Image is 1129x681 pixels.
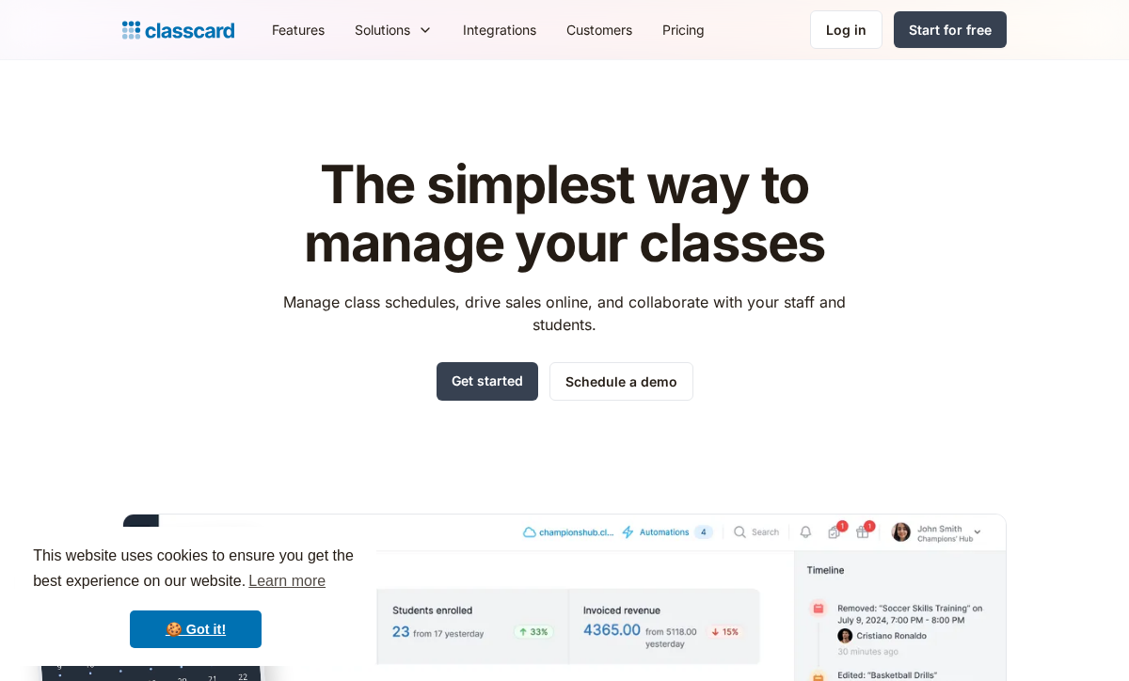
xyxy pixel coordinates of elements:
a: dismiss cookie message [130,610,262,648]
a: Logo [122,17,234,43]
div: Start for free [909,20,992,40]
a: Start for free [894,11,1007,48]
a: Get started [437,362,538,401]
a: Pricing [647,8,720,51]
a: Integrations [448,8,551,51]
div: cookieconsent [15,527,376,666]
a: learn more about cookies [246,567,328,595]
div: Solutions [355,20,410,40]
a: Schedule a demo [549,362,693,401]
a: Customers [551,8,647,51]
span: This website uses cookies to ensure you get the best experience on our website. [33,545,358,595]
a: Log in [810,10,883,49]
h1: The simplest way to manage your classes [266,156,864,272]
a: Features [257,8,340,51]
p: Manage class schedules, drive sales online, and collaborate with your staff and students. [266,291,864,336]
div: Solutions [340,8,448,51]
div: Log in [826,20,867,40]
